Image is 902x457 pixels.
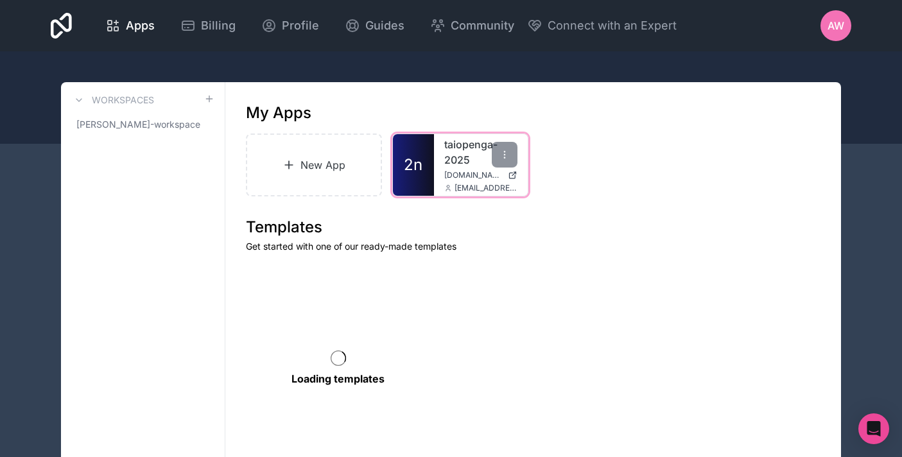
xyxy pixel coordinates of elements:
[170,12,246,40] a: Billing
[444,137,517,168] a: taiopenga-2025
[444,170,517,180] a: [DOMAIN_NAME]
[246,103,311,123] h1: My Apps
[444,170,503,180] span: [DOMAIN_NAME]
[76,118,200,131] span: [PERSON_NAME]-workspace
[828,18,844,33] span: AW
[71,92,154,108] a: Workspaces
[404,155,422,175] span: 2n
[246,134,382,196] a: New App
[365,17,404,35] span: Guides
[126,17,155,35] span: Apps
[858,413,889,444] div: Open Intercom Messenger
[455,183,517,193] span: [EMAIL_ADDRESS][DOMAIN_NAME]
[451,17,514,35] span: Community
[201,17,236,35] span: Billing
[282,17,319,35] span: Profile
[548,17,677,35] span: Connect with an Expert
[71,113,214,136] a: [PERSON_NAME]-workspace
[291,371,385,386] p: Loading templates
[246,240,820,253] p: Get started with one of our ready-made templates
[420,12,525,40] a: Community
[334,12,415,40] a: Guides
[393,134,434,196] a: 2n
[246,217,820,237] h1: Templates
[527,17,677,35] button: Connect with an Expert
[92,94,154,107] h3: Workspaces
[95,12,165,40] a: Apps
[251,12,329,40] a: Profile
